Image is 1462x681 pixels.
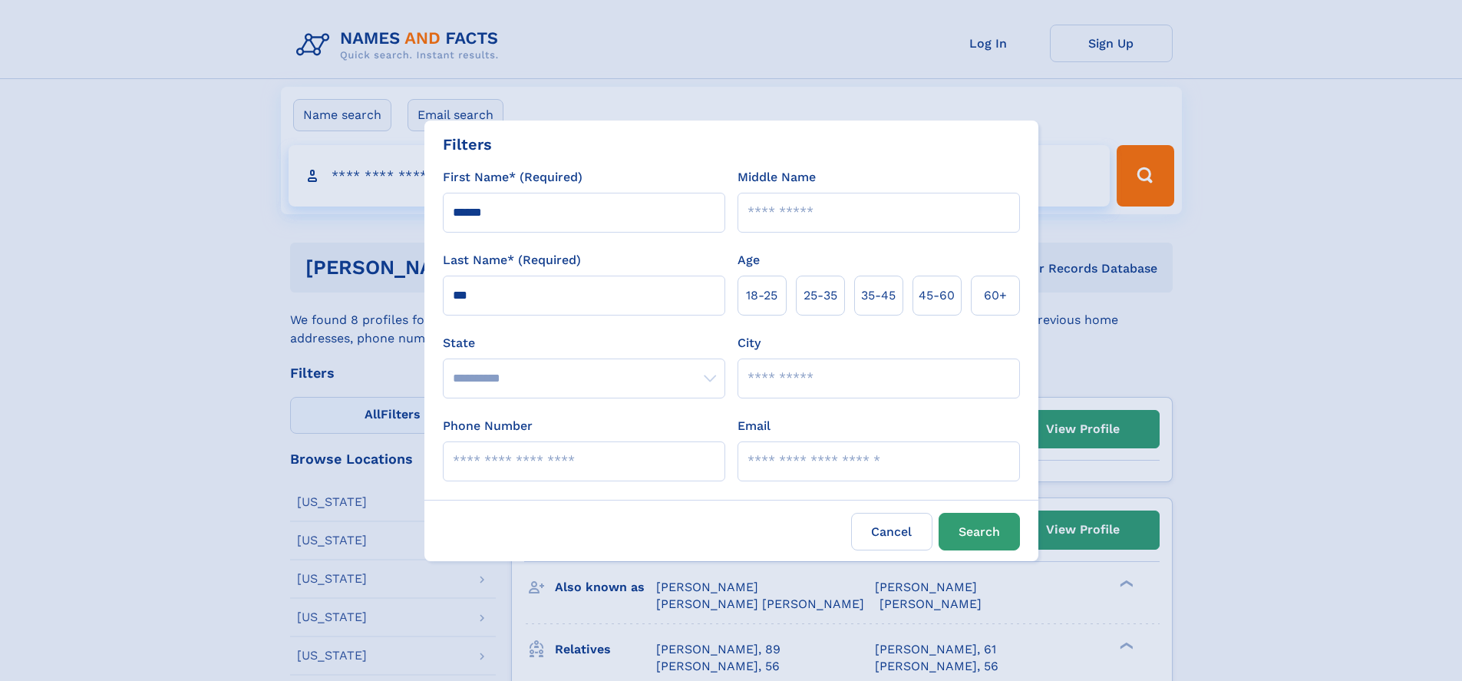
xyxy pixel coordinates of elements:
[443,334,725,352] label: State
[443,251,581,269] label: Last Name* (Required)
[804,286,837,305] span: 25‑35
[861,286,896,305] span: 35‑45
[738,168,816,187] label: Middle Name
[738,251,760,269] label: Age
[851,513,932,550] label: Cancel
[443,417,533,435] label: Phone Number
[443,168,582,187] label: First Name* (Required)
[443,133,492,156] div: Filters
[984,286,1007,305] span: 60+
[738,334,761,352] label: City
[746,286,777,305] span: 18‑25
[939,513,1020,550] button: Search
[919,286,955,305] span: 45‑60
[738,417,771,435] label: Email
